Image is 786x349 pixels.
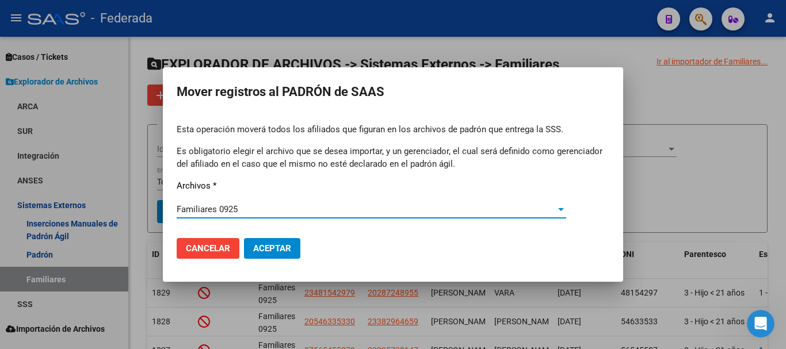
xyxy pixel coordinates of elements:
p: Es obligatorio elegir el archivo que se desea importar, y un gerenciador, el cual será definido c... [177,145,609,171]
p: Archivos * [177,179,609,193]
span: Cancelar [186,243,230,254]
h2: Mover registros al PADRÓN de SAAS [177,81,609,103]
span: Aceptar [253,243,291,254]
iframe: Intercom live chat [747,310,774,338]
button: Aceptar [244,238,300,259]
span: Familiares 0925 [177,204,238,214]
button: Cancelar [177,238,239,259]
p: Esta operación moverá todos los afiliados que figuran en los archivos de padrón que entrega la SSS. [177,123,609,136]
